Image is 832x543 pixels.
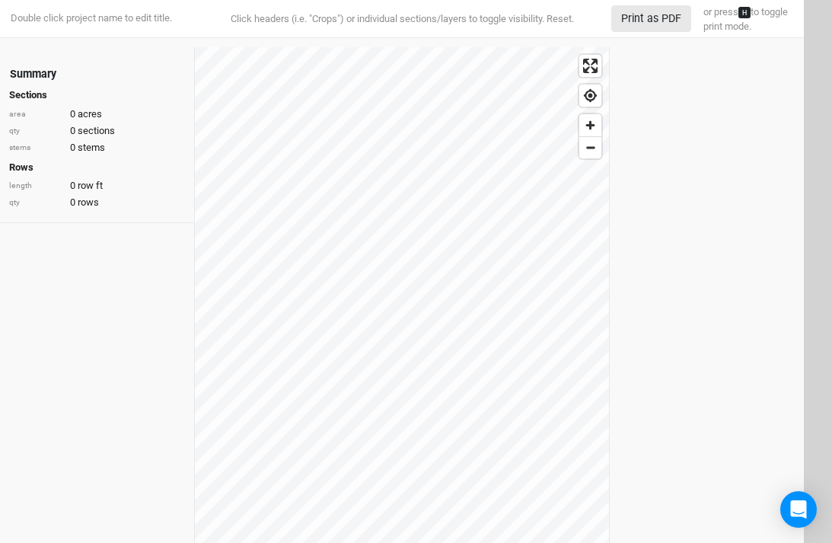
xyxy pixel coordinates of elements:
button: Zoom out [579,136,601,158]
div: qty [9,126,62,137]
div: stems [9,142,62,154]
span: acres [78,107,102,121]
button: Print as PDF [611,5,691,32]
span: stems [78,141,105,155]
span: row ft [78,179,103,193]
div: Summary [10,66,56,82]
div: Click headers (i.e. "Crops") or individual sections/layers to toggle visibility. [200,11,604,27]
div: 0 [9,107,185,121]
span: Zoom out [579,137,601,158]
div: Double click project name to edit title. [8,11,172,25]
kbd: H [738,7,751,18]
h4: Sections [9,89,185,101]
div: Open Intercom Messenger [780,491,817,528]
button: Zoom in [579,114,601,136]
div: 0 [9,196,185,209]
button: Enter fullscreen [579,55,601,77]
span: sections [78,124,115,138]
div: 0 [9,141,185,155]
div: 0 [9,179,185,193]
button: Find my location [579,85,601,107]
h4: Rows [9,161,185,174]
span: rows [78,196,99,209]
div: 0 [9,124,185,138]
button: Reset. [547,11,574,27]
div: area [9,109,62,120]
div: qty [9,197,62,209]
div: length [9,180,62,192]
